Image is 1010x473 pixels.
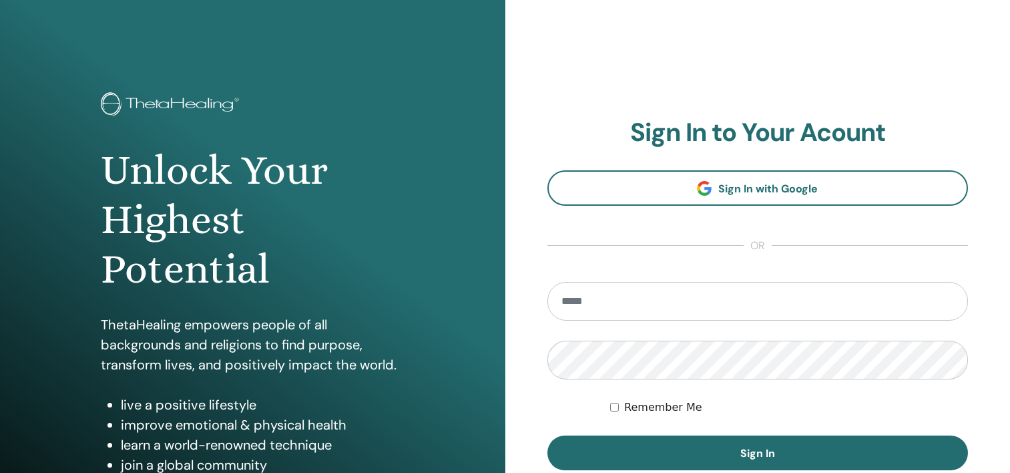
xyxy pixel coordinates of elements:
[121,395,404,415] li: live a positive lifestyle
[101,146,404,295] h1: Unlock Your Highest Potential
[740,446,775,460] span: Sign In
[121,435,404,455] li: learn a world-renowned technique
[744,238,772,254] span: or
[101,315,404,375] p: ThetaHealing empowers people of all backgrounds and religions to find purpose, transform lives, a...
[610,400,968,416] div: Keep me authenticated indefinitely or until I manually logout
[718,182,818,196] span: Sign In with Google
[547,170,969,206] a: Sign In with Google
[547,118,969,148] h2: Sign In to Your Acount
[121,415,404,435] li: improve emotional & physical health
[547,436,969,470] button: Sign In
[624,400,702,416] label: Remember Me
